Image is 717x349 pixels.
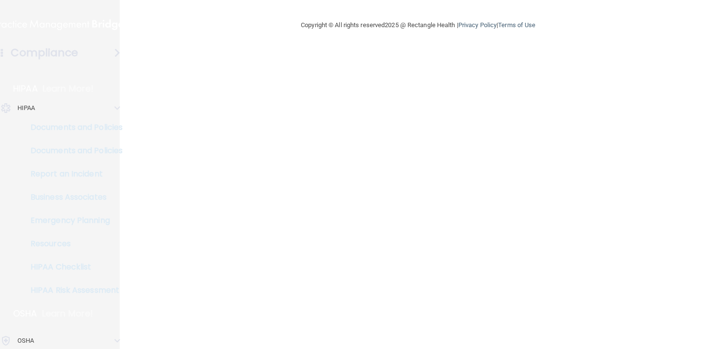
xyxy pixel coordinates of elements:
p: HIPAA Checklist [6,262,139,272]
p: HIPAA [17,102,35,114]
h4: Compliance [11,46,78,60]
p: Documents and Policies [6,123,139,132]
p: Documents and Policies [6,146,139,156]
p: OSHA [13,308,37,319]
div: Copyright © All rights reserved 2025 @ Rectangle Health | | [241,10,595,41]
p: Emergency Planning [6,216,139,225]
p: Resources [6,239,139,249]
p: Learn More! [43,83,94,95]
p: OSHA [17,335,34,347]
p: Report an Incident [6,169,139,179]
p: Business Associates [6,192,139,202]
a: Terms of Use [498,21,535,29]
a: Privacy Policy [458,21,497,29]
p: HIPAA [13,83,38,95]
p: HIPAA Risk Assessment [6,286,139,295]
p: Learn More! [42,308,94,319]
